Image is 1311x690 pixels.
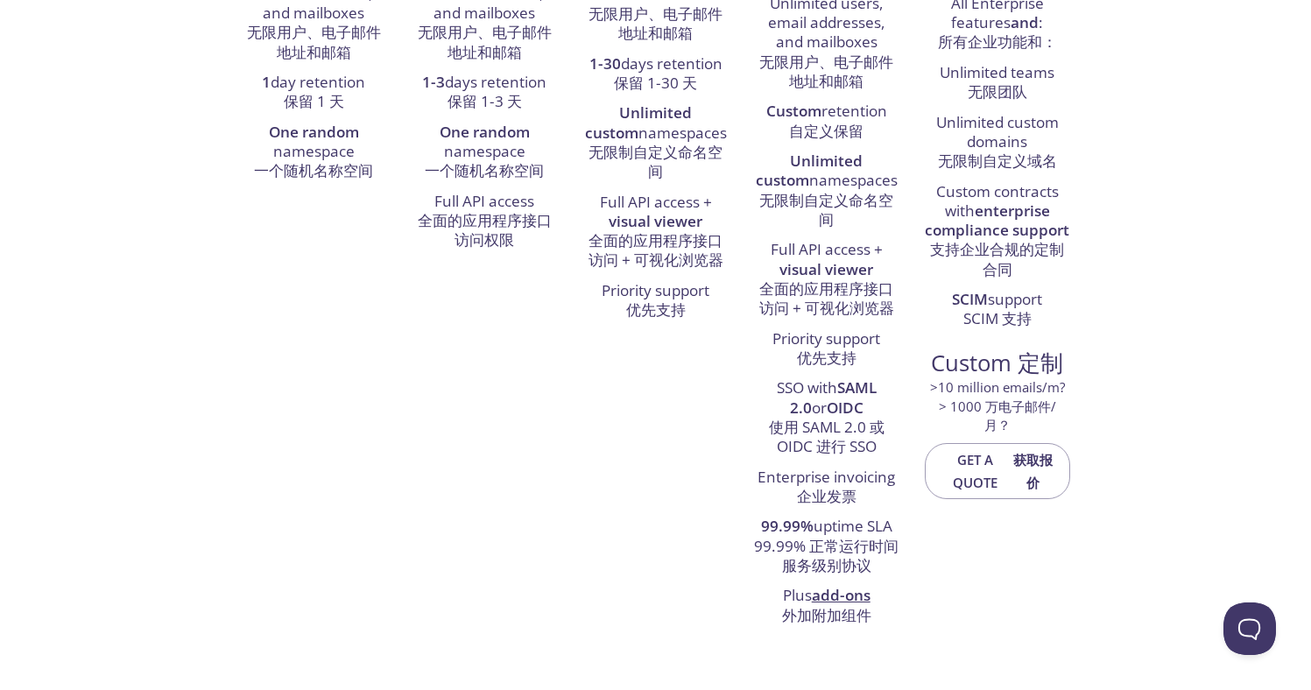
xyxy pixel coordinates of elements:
span: > 10 million emails/m? [930,378,1065,433]
li: Plus [754,581,899,631]
span: 一个随机名称空间 [425,160,544,180]
span: 使用 SAML 2.0 或 OIDC 进行 SSO [769,417,885,456]
li: days retention [583,50,728,100]
span: 优先支持 [626,299,686,320]
span: 无限制自定义命名空间 [759,190,893,229]
span: 获取报价 [1013,451,1053,491]
span: 无限用户、电子邮件地址和邮箱 [247,22,381,61]
span: 全面的应用程序接口访问 + 可视化浏览器 [589,230,723,270]
li: namespace [242,118,386,187]
strong: and [1011,12,1039,32]
span: 无限用户、电子邮件地址和邮箱 [759,52,893,91]
span: 定制 [1018,348,1063,378]
li: Full API access + [754,236,899,324]
li: support [925,285,1069,335]
span: 所有企业功能和： [938,32,1057,52]
span: 无限用户、电子邮件地址和邮箱 [418,22,552,61]
li: Enterprise invoicing [754,463,899,513]
span: > 1000 万电子邮件/月？ [939,398,1056,433]
strong: visual viewer [609,211,702,231]
li: namespaces [583,99,728,187]
strong: 99.99% [761,516,814,536]
strong: SAML 2.0 [790,377,877,417]
span: 无限团队 [968,81,1027,102]
li: Full API access [412,187,557,257]
li: Unlimited custom domains [925,109,1069,178]
a: add-ons [812,585,870,605]
strong: visual viewer [779,259,873,279]
span: 保留 1-30 天 [614,73,697,93]
strong: enterprise compliance support [925,201,1069,240]
strong: OIDC [827,398,863,418]
span: SCIM 支持 [963,308,1032,328]
span: 自定义保留 [789,121,863,141]
span: 外加附加组件 [782,605,871,625]
iframe: Help Scout Beacon - Open [1223,602,1276,655]
span: Get a quote [939,448,1055,495]
li: namespace [412,118,557,187]
button: Get a quote获取报价 [925,443,1069,500]
strong: One random [440,122,530,142]
span: 一个随机名称空间 [254,160,373,180]
strong: 1-30 [589,53,621,74]
span: 全面的应用程序接口访问权限 [418,210,552,250]
strong: One random [269,122,359,142]
strong: 1-3 [422,72,445,92]
li: Priority support [754,325,899,375]
li: SSO with or [754,374,899,462]
li: Unlimited teams [925,59,1069,109]
span: 优先支持 [797,348,856,368]
span: 无限制自定义命名空间 [589,142,722,181]
span: 99.99% 正常运行时间服务级别协议 [754,536,899,575]
li: day retention [242,68,386,118]
span: 全面的应用程序接口访问 + 可视化浏览器 [759,278,894,318]
strong: SCIM [952,289,988,309]
strong: Unlimited custom [585,102,693,142]
span: 无限制自定义域名 [938,151,1057,171]
li: Custom contracts with [925,178,1069,286]
li: Priority support [583,277,728,327]
span: 企业发票 [797,486,856,506]
span: 无限用户、电子邮件地址和邮箱 [589,4,722,43]
span: 保留 1-3 天 [448,91,522,111]
strong: Custom [766,101,821,121]
strong: Unlimited custom [756,151,863,190]
li: uptime SLA [754,512,899,581]
li: Full API access + [583,188,728,277]
li: days retention [412,68,557,118]
span: 保留 1 天 [284,91,344,111]
li: namespaces [754,147,899,236]
span: Custom [926,349,1068,378]
span: 支持企业合规的定制合同 [930,239,1064,278]
strong: 1 [262,72,271,92]
li: retention [754,97,899,147]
